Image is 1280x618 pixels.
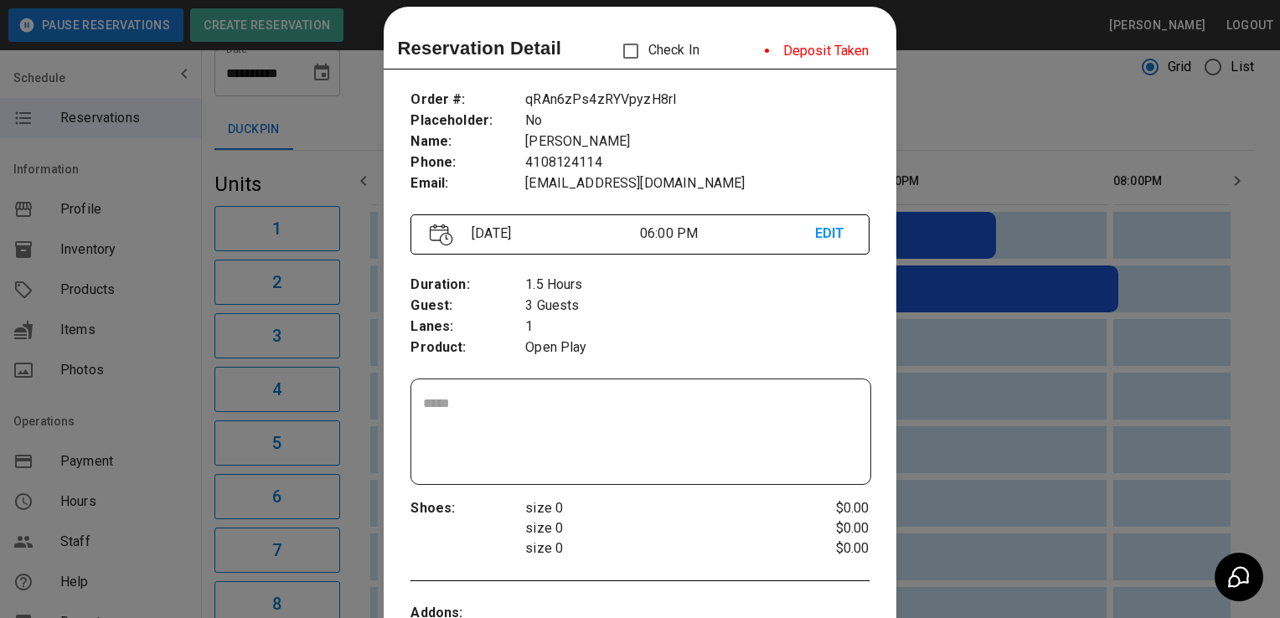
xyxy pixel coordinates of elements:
[397,34,561,62] p: Reservation Detail
[430,224,453,246] img: Vector
[815,224,850,245] p: EDIT
[410,296,525,317] p: Guest :
[525,275,869,296] p: 1.5 Hours
[410,498,525,519] p: Shoes :
[792,538,869,559] p: $0.00
[792,518,869,538] p: $0.00
[525,498,792,518] p: size 0
[410,317,525,337] p: Lanes :
[525,90,869,111] p: qRAn6zPs4zRYVpyzH8rI
[525,317,869,337] p: 1
[613,33,699,69] p: Check In
[410,90,525,111] p: Order # :
[410,111,525,131] p: Placeholder :
[525,152,869,173] p: 4108124114
[465,224,640,244] p: [DATE]
[792,498,869,518] p: $0.00
[525,131,869,152] p: [PERSON_NAME]
[640,224,815,244] p: 06:00 PM
[525,111,869,131] p: No
[525,173,869,194] p: [EMAIL_ADDRESS][DOMAIN_NAME]
[410,173,525,194] p: Email :
[525,337,869,358] p: Open Play
[525,518,792,538] p: size 0
[410,152,525,173] p: Phone :
[410,131,525,152] p: Name :
[525,296,869,317] p: 3 Guests
[410,337,525,358] p: Product :
[410,275,525,296] p: Duration :
[525,538,792,559] p: size 0
[751,34,883,68] li: Deposit Taken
